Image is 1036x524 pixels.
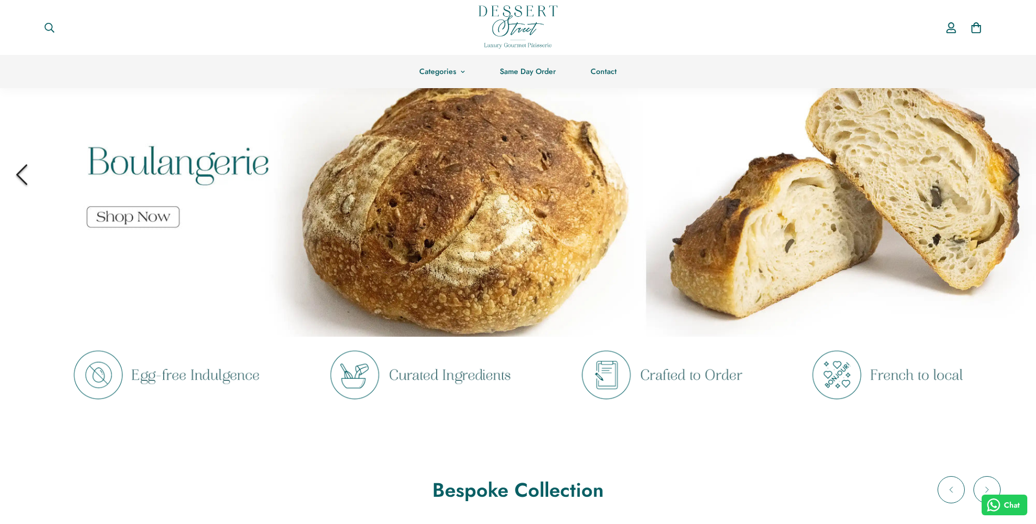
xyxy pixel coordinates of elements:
[964,15,989,40] a: 0
[402,55,482,88] a: Categories
[35,477,1001,503] h2: Bespoke Collection
[938,476,965,503] button: Previous
[939,12,964,44] a: Account
[482,55,573,88] a: Same Day Order
[479,5,557,48] img: Dessert Street
[973,476,1001,503] button: Next
[992,153,1036,196] button: Next
[982,495,1028,515] button: Chat
[1004,500,1020,511] span: Chat
[35,16,64,40] button: Search
[573,55,634,88] a: Contact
